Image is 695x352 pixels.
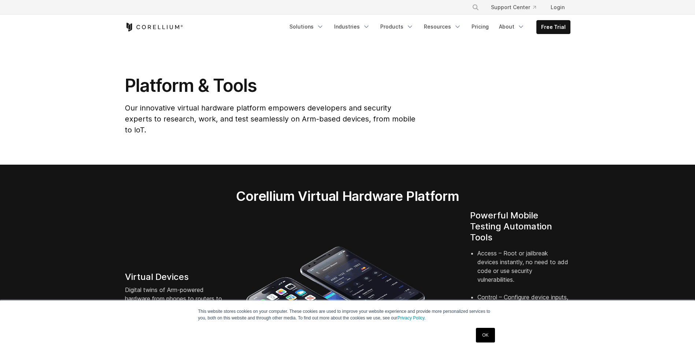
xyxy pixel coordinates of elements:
[537,20,570,34] a: Free Trial
[463,1,570,14] div: Navigation Menu
[398,315,426,321] a: Privacy Policy.
[419,20,466,33] a: Resources
[285,20,570,34] div: Navigation Menu
[485,1,542,14] a: Support Center
[545,1,570,14] a: Login
[198,308,497,321] p: This website stores cookies on your computer. These cookies are used to improve your website expe...
[285,20,328,33] a: Solutions
[125,272,225,282] h4: Virtual Devices
[125,75,417,97] h1: Platform & Tools
[495,20,529,33] a: About
[330,20,374,33] a: Industries
[476,328,495,342] a: OK
[470,210,570,243] h4: Powerful Mobile Testing Automation Tools
[469,1,482,14] button: Search
[467,20,493,33] a: Pricing
[477,293,570,328] li: Control – Configure device inputs, identifiers, sensors, location, and environment.
[202,188,493,204] h2: Corellium Virtual Hardware Platform
[125,23,183,31] a: Corellium Home
[477,249,570,293] li: Access – Root or jailbreak devices instantly, no need to add code or use security vulnerabilities.
[125,104,415,134] span: Our innovative virtual hardware platform empowers developers and security experts to research, wo...
[376,20,418,33] a: Products
[125,285,225,312] p: Digital twins of Arm-powered hardware from phones to routers to automotive systems.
